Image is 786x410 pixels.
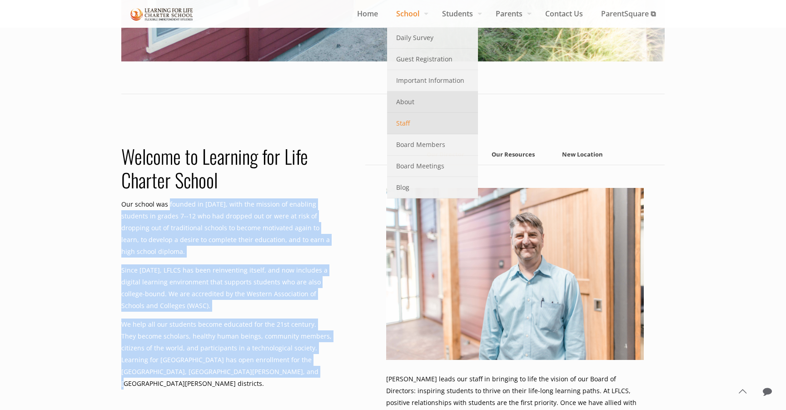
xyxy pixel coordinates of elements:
p: Our school was founded in [DATE], with the mission of enabling students in grades 7--12 who had d... [121,198,332,258]
p: We help all our students become educated for the 21st century. They become scholars, healthy huma... [121,319,332,390]
span: Important Information [396,75,464,86]
a: Board Members [387,134,478,156]
span: Staff [396,117,410,129]
a: Daily Survey [387,27,478,49]
span: ParentSquare ⧉ [592,7,665,20]
img: About [130,6,193,22]
a: Guest Registration [387,49,478,70]
span: Parents [487,7,536,20]
a: Our Resources [478,144,548,165]
a: Staff [387,113,478,134]
img: About [386,188,644,360]
span: Contact Us [536,7,592,20]
span: Guest Registration [396,53,453,65]
span: School [387,7,433,20]
p: Since [DATE], LFLCS has been reinventing itself, and now includes a digital learning environment ... [121,264,332,312]
span: Home [348,7,387,20]
span: About [396,96,414,108]
span: Students [433,7,487,20]
span: Board Members [396,139,445,151]
span: Daily Survey [396,32,433,44]
a: Board Meetings [387,156,478,177]
a: About [387,91,478,113]
span: Blog [396,182,409,193]
span: Board Meetings [396,160,444,172]
h2: Welcome to Learning for Life Charter School [121,144,332,192]
a: Back to top icon [733,382,752,401]
a: Blog [387,177,478,198]
a: New Location [548,144,617,165]
a: Important Information [387,70,478,91]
